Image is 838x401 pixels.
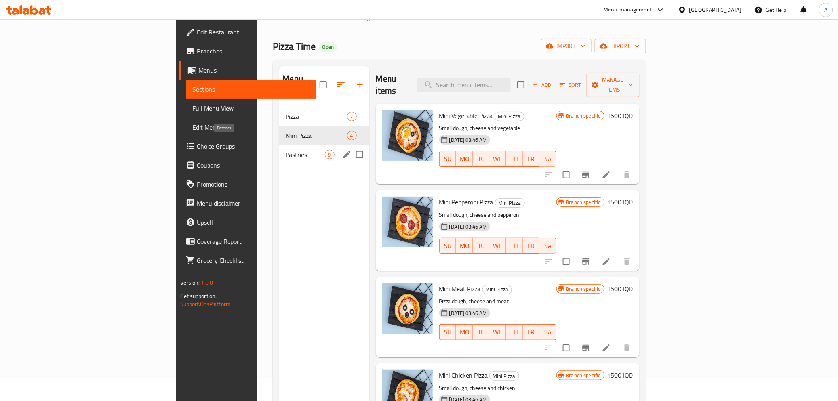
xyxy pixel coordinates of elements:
button: TU [473,324,489,340]
button: import [541,39,592,53]
span: Add item [529,79,554,91]
span: [DATE] 03:46 AM [446,136,490,144]
span: import [547,41,585,51]
span: Coverage Report [197,237,310,246]
a: Choice Groups [179,137,316,156]
span: export [601,41,640,51]
button: FR [523,238,539,254]
button: SA [539,324,556,340]
span: Mini Pizza [286,131,347,140]
span: SU [443,240,453,252]
a: Menus [396,13,424,23]
h6: 1500 IQD [608,110,633,121]
a: Restaurants management [307,13,387,23]
span: Select section [512,76,529,93]
span: Mini Pizza [495,199,524,208]
span: Manage items [593,75,633,95]
button: MO [456,238,473,254]
button: edit [341,149,353,160]
span: Select to update [558,253,575,270]
span: Pastries [286,150,324,159]
button: export [595,39,646,53]
span: Select to update [558,340,575,356]
span: WE [493,240,503,252]
div: Mini Pizza4 [279,126,369,145]
span: Coupons [197,160,310,170]
p: Small dough, cheese and chicken [439,383,556,393]
button: SU [439,151,456,167]
span: Sort items [554,79,587,91]
a: Edit menu item [602,170,611,179]
span: Pizza [286,112,347,121]
span: Menu disclaimer [197,199,310,208]
span: Mini Pizza [490,372,519,381]
a: Upsell [179,213,316,232]
span: SA [543,240,553,252]
a: Full Menu View [186,99,316,118]
span: WE [493,153,503,165]
a: Support.OpsPlatform [180,299,230,309]
span: Mini Pizza [483,285,512,294]
a: Edit Restaurant [179,23,316,42]
button: MO [456,324,473,340]
span: Branch specific [563,199,604,206]
span: Menus [198,65,310,75]
div: [GEOGRAPHIC_DATA] [689,6,742,14]
span: TU [476,327,486,338]
span: SA [543,153,553,165]
span: Menus [406,13,424,23]
span: Edit Menu [192,122,310,132]
span: 4 [347,132,356,139]
a: Edit menu item [602,257,611,266]
span: MO [459,327,470,338]
div: Open [319,42,337,52]
button: WE [489,324,506,340]
span: Branch specific [563,372,604,379]
span: Get support on: [180,291,217,301]
span: Grocery Checklist [197,256,310,265]
span: WE [493,327,503,338]
button: SU [439,238,456,254]
span: Full Menu View [192,103,310,113]
button: SA [539,151,556,167]
span: Promotions [197,179,310,189]
button: TH [506,151,523,167]
span: Sort sections [331,75,350,94]
a: Branches [179,42,316,61]
button: SU [439,324,456,340]
div: Mini Pizza [495,112,524,121]
nav: Menu sections [279,104,369,167]
div: items [347,131,357,140]
span: SA [543,327,553,338]
span: MO [459,153,470,165]
p: Small dough, cheese and vegetable [439,123,556,133]
span: Mini Vegetable Pizza [439,110,493,122]
span: TH [509,153,520,165]
img: Mini Pepperoni Pizza [382,197,433,247]
div: Pizza7 [279,107,369,126]
div: items [347,112,357,121]
span: Mini Meat Pizza [439,283,481,295]
span: Add [531,80,552,90]
span: [DATE] 03:46 AM [446,223,490,231]
span: Upsell [197,218,310,227]
div: Pastries9edit [279,145,369,164]
button: Branch-specific-item [576,252,595,271]
span: Sort [560,80,581,90]
span: Restaurants management [317,13,387,23]
button: delete [617,338,636,357]
button: SA [539,238,556,254]
span: TU [476,153,486,165]
span: Branch specific [563,285,604,293]
input: search [417,78,511,92]
button: TH [506,238,523,254]
button: Add section [350,75,369,94]
span: SU [443,153,453,165]
a: Coupons [179,156,316,175]
a: Sections [186,80,316,99]
h2: Menu items [376,73,408,97]
span: Choice Groups [197,141,310,151]
span: FR [526,240,536,252]
button: FR [523,324,539,340]
span: Mini Chicken Pizza [439,369,488,381]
